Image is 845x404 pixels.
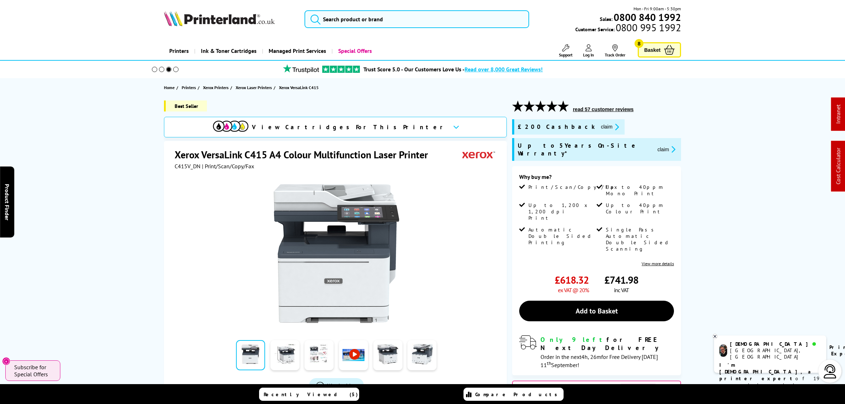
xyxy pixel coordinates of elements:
[4,184,11,220] span: Product Finder
[615,24,681,31] span: 0800 995 1992
[304,10,529,28] input: Search product or brand
[558,286,589,294] span: ex VAT @ 20%
[279,84,320,91] a: Xerox VersaLink C415
[164,11,296,28] a: Printerland Logo
[201,42,257,60] span: Ink & Toner Cartridges
[252,123,447,131] span: View Cartridges For This Printer
[2,357,10,365] button: Close
[280,64,322,73] img: trustpilot rating
[547,360,551,366] sup: th
[279,84,319,91] span: Xerox VersaLink C415
[465,66,543,73] span: Read over 8,000 Great Reviews!
[599,123,621,131] button: promo-description
[620,384,657,398] span: View
[559,44,572,58] a: Support
[638,42,681,58] a: Basket 8
[655,145,677,153] button: promo-description
[719,362,813,382] b: I'm [DEMOGRAPHIC_DATA], a printer expert
[322,66,360,73] img: trustpilot rating
[236,84,274,91] a: Xerox Laser Printers
[635,39,643,48] span: 8
[528,226,595,246] span: Automatic Double Sided Printing
[175,163,201,170] span: C415V_DN
[633,5,681,12] span: Mon - Fri 9:00am - 5:30pm
[528,202,595,221] span: Up to 1,200 x 1,200 dpi Print
[175,148,435,161] h1: Xerox VersaLink C415 A4 Colour Multifunction Laser Printer
[519,335,674,368] div: modal_delivery
[164,100,207,111] span: Best Seller
[236,84,272,91] span: Xerox Laser Printers
[614,11,681,24] b: 0800 840 1992
[267,184,406,323] img: Xerox VersaLink C415
[605,44,625,58] a: Track Order
[581,353,601,360] span: 4h, 26m
[518,123,595,131] span: £200 Cashback
[719,362,821,402] p: of 19 years! I can help you choose the right product
[719,344,727,357] img: chris-livechat.png
[730,341,821,347] div: [DEMOGRAPHIC_DATA]
[644,45,660,55] span: Basket
[164,11,275,26] img: Printerland Logo
[541,335,674,352] div: for FREE Next Day Delivery
[182,84,198,91] a: Printers
[613,14,681,21] a: 0800 840 1992
[309,378,364,393] a: Product_All_Videos
[559,52,572,58] span: Support
[835,105,842,124] a: Intranet
[730,347,821,360] div: [GEOGRAPHIC_DATA], [GEOGRAPHIC_DATA]
[571,106,636,113] button: read 57 customer reviews
[600,16,613,22] span: Sales:
[583,52,594,58] span: Log In
[194,42,262,60] a: Ink & Toner Cartridges
[475,391,561,398] span: Compare Products
[575,24,681,33] span: Customer Service:
[202,163,254,170] span: | Print/Scan/Copy/Fax
[519,173,674,184] div: Why buy me?
[164,84,176,91] a: Home
[528,184,620,190] span: Print/Scan/Copy/Fax
[606,226,673,252] span: Single Pass Automatic Double Sided Scanning
[331,42,377,60] a: Special Offers
[203,84,230,91] a: Xerox Printers
[541,353,658,368] span: Order in the next for Free Delivery [DATE] 11 September!
[259,388,359,401] a: Recently Viewed (5)
[14,364,53,378] span: Subscribe for Special Offers
[182,84,196,91] span: Printers
[164,42,194,60] a: Printers
[262,42,331,60] a: Managed Print Services
[327,382,357,389] span: Watch video
[518,142,652,157] span: Up to 5 Years On-Site Warranty*
[264,391,358,398] span: Recently Viewed (5)
[555,273,589,286] span: £618.32
[519,301,674,321] a: Add to Basket
[606,202,673,215] span: Up to 40ppm Colour Print
[604,273,638,286] span: £741.98
[164,84,175,91] span: Home
[823,364,837,378] img: user-headset-light.svg
[541,335,607,344] span: Only 9 left
[614,286,629,294] span: inc VAT
[363,66,543,73] a: Trust Score 5.0 - Our Customers Love Us -Read over 8,000 Great Reviews!
[462,148,495,161] img: Xerox
[642,261,674,266] a: View more details
[583,44,594,58] a: Log In
[203,84,229,91] span: Xerox Printers
[835,148,842,185] a: Cost Calculator
[606,184,673,197] span: Up to 40ppm Mono Print
[213,121,248,132] img: cmyk-icon.svg
[463,388,564,401] a: Compare Products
